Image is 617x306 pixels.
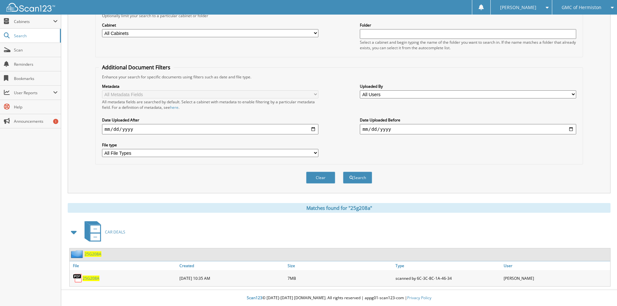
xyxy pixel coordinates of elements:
div: All metadata fields are searched by default. Select a cabinet with metadata to enable filtering b... [102,99,318,110]
span: Help [14,104,58,110]
label: Metadata [102,84,318,89]
a: CAR DEALS [81,219,125,245]
span: Search [14,33,57,39]
a: Created [178,261,286,270]
label: Cabinet [102,22,318,28]
span: User Reports [14,90,53,96]
div: Matches found for "25g208a" [68,203,611,213]
a: Privacy Policy [407,295,431,300]
a: 25G208A [85,251,101,257]
span: Scan [14,47,58,53]
a: here [170,105,178,110]
a: User [502,261,610,270]
div: [PERSON_NAME] [502,272,610,285]
span: Cabinets [14,19,53,24]
a: File [70,261,178,270]
span: CAR DEALS [105,229,125,235]
button: Search [343,172,372,184]
img: PDF.png [73,273,83,283]
div: © [DATE]-[DATE] [DOMAIN_NAME]. All rights reserved | appg01-scan123-com | [61,290,617,306]
span: Reminders [14,62,58,67]
span: Announcements [14,119,58,124]
a: Size [286,261,394,270]
a: Type [394,261,502,270]
span: GMC of Hermiston [562,6,601,9]
div: [DATE] 10:35 AM [178,272,286,285]
label: Uploaded By [360,84,576,89]
a: 25G208A [83,276,99,281]
label: Folder [360,22,576,28]
div: 1 [53,119,58,124]
span: [PERSON_NAME] [500,6,536,9]
iframe: Chat Widget [585,275,617,306]
label: Date Uploaded Before [360,117,576,123]
label: Date Uploaded After [102,117,318,123]
button: Clear [306,172,335,184]
span: Scan123 [247,295,262,300]
legend: Additional Document Filters [99,64,174,71]
div: scanned by 6C-3C-8C-1A-46-34 [394,272,502,285]
div: Optionally limit your search to a particular cabinet or folder [99,13,579,18]
img: folder2.png [71,250,85,258]
input: start [102,124,318,134]
img: scan123-logo-white.svg [6,3,55,12]
div: Enhance your search for specific documents using filters such as date and file type. [99,74,579,80]
div: 7MB [286,272,394,285]
input: end [360,124,576,134]
label: File type [102,142,318,148]
span: Bookmarks [14,76,58,81]
div: Select a cabinet and begin typing the name of the folder you want to search in. If the name match... [360,40,576,51]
